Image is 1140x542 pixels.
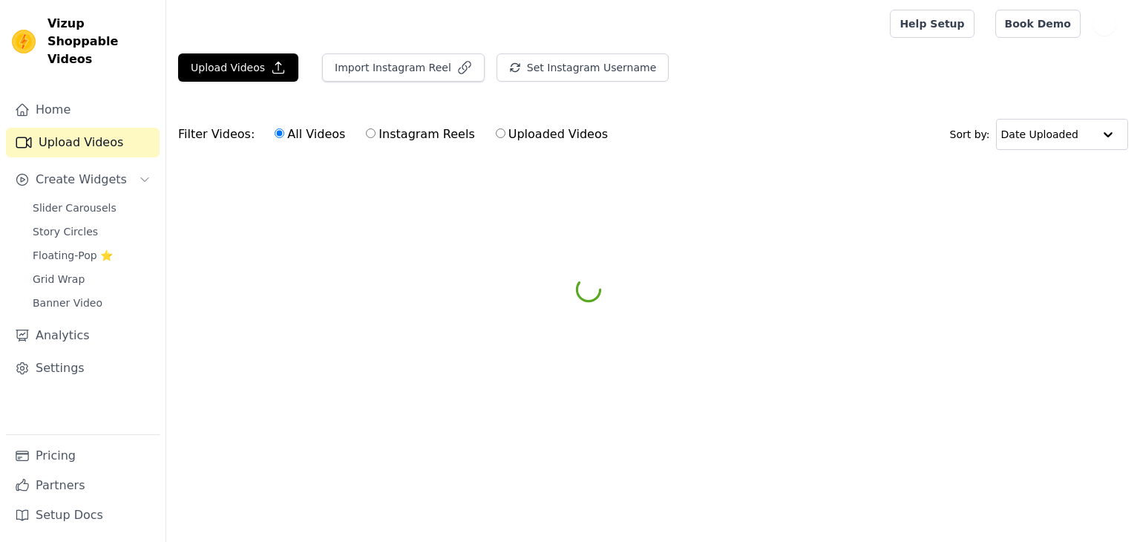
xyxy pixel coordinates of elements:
[322,53,485,82] button: Import Instagram Reel
[995,10,1081,38] a: Book Demo
[365,125,475,144] label: Instagram Reels
[950,119,1129,150] div: Sort by:
[33,200,117,215] span: Slider Carousels
[497,53,669,82] button: Set Instagram Username
[33,296,102,310] span: Banner Video
[366,128,376,138] input: Instagram Reels
[33,272,85,287] span: Grid Wrap
[178,53,298,82] button: Upload Videos
[6,471,160,500] a: Partners
[24,293,160,313] a: Banner Video
[275,128,284,138] input: All Videos
[6,128,160,157] a: Upload Videos
[24,269,160,290] a: Grid Wrap
[6,95,160,125] a: Home
[890,10,974,38] a: Help Setup
[24,197,160,218] a: Slider Carousels
[47,15,154,68] span: Vizup Shoppable Videos
[24,245,160,266] a: Floating-Pop ⭐
[495,125,609,144] label: Uploaded Videos
[6,441,160,471] a: Pricing
[33,224,98,239] span: Story Circles
[6,321,160,350] a: Analytics
[496,128,505,138] input: Uploaded Videos
[178,117,616,151] div: Filter Videos:
[6,500,160,530] a: Setup Docs
[274,125,346,144] label: All Videos
[12,30,36,53] img: Vizup
[6,353,160,383] a: Settings
[24,221,160,242] a: Story Circles
[36,171,127,189] span: Create Widgets
[33,248,113,263] span: Floating-Pop ⭐
[6,165,160,195] button: Create Widgets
